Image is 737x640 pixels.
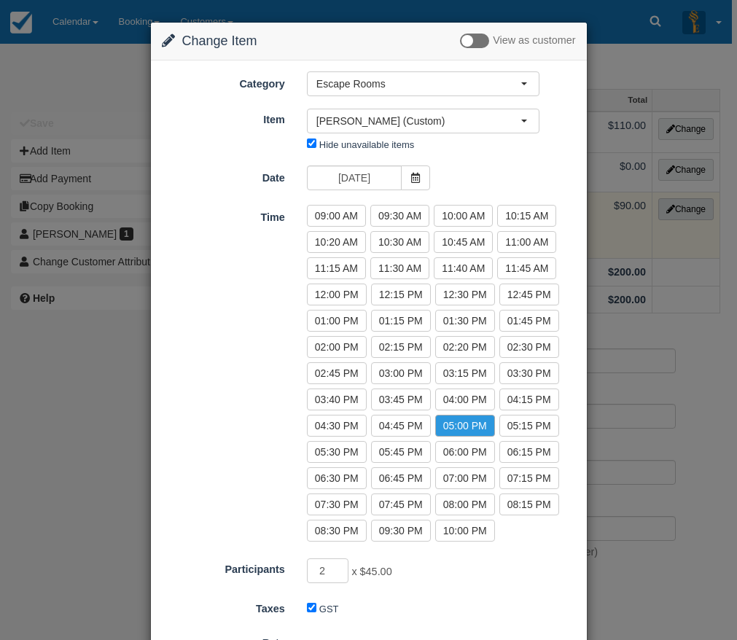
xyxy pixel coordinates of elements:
[371,441,431,463] label: 05:45 PM
[499,441,559,463] label: 06:15 PM
[151,165,296,186] label: Date
[435,467,495,489] label: 07:00 PM
[371,389,431,410] label: 03:45 PM
[151,557,296,577] label: Participants
[307,205,366,227] label: 09:00 AM
[434,257,493,279] label: 11:40 AM
[434,231,493,253] label: 10:45 AM
[316,77,520,91] span: Escape Rooms
[435,310,495,332] label: 01:30 PM
[319,604,339,614] label: GST
[435,520,495,542] label: 10:00 PM
[435,441,495,463] label: 06:00 PM
[371,336,431,358] label: 02:15 PM
[307,467,367,489] label: 06:30 PM
[371,362,431,384] label: 03:00 PM
[151,205,296,225] label: Time
[307,389,367,410] label: 03:40 PM
[497,231,556,253] label: 11:00 AM
[371,284,431,305] label: 12:15 PM
[499,310,559,332] label: 01:45 PM
[435,284,495,305] label: 12:30 PM
[371,310,431,332] label: 01:15 PM
[307,257,366,279] label: 11:15 AM
[435,415,495,437] label: 05:00 PM
[370,205,429,227] label: 09:30 AM
[435,389,495,410] label: 04:00 PM
[307,441,367,463] label: 05:30 PM
[307,284,367,305] label: 12:00 PM
[307,71,539,96] button: Escape Rooms
[435,362,495,384] label: 03:15 PM
[307,310,367,332] label: 01:00 PM
[435,493,495,515] label: 08:00 PM
[182,34,257,48] span: Change Item
[371,467,431,489] label: 06:45 PM
[319,139,414,150] label: Hide unavailable items
[499,362,559,384] label: 03:30 PM
[499,284,559,305] label: 12:45 PM
[370,231,429,253] label: 10:30 AM
[499,415,559,437] label: 05:15 PM
[307,520,367,542] label: 08:30 PM
[497,205,556,227] label: 10:15 AM
[435,336,495,358] label: 02:20 PM
[151,71,296,92] label: Category
[499,336,559,358] label: 02:30 PM
[371,415,431,437] label: 04:45 PM
[316,114,520,128] span: [PERSON_NAME] (Custom)
[499,389,559,410] label: 04:15 PM
[351,566,391,578] span: x $45.00
[371,520,431,542] label: 09:30 PM
[370,257,429,279] label: 11:30 AM
[307,109,539,133] button: [PERSON_NAME] (Custom)
[151,596,296,617] label: Taxes
[307,558,349,583] input: Participants
[497,257,556,279] label: 11:45 AM
[307,493,367,515] label: 07:30 PM
[307,336,367,358] label: 02:00 PM
[307,415,367,437] label: 04:30 PM
[499,467,559,489] label: 07:15 PM
[307,231,366,253] label: 10:20 AM
[499,493,559,515] label: 08:15 PM
[307,362,367,384] label: 02:45 PM
[493,35,575,47] span: View as customer
[434,205,493,227] label: 10:00 AM
[151,107,296,128] label: Item
[371,493,431,515] label: 07:45 PM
